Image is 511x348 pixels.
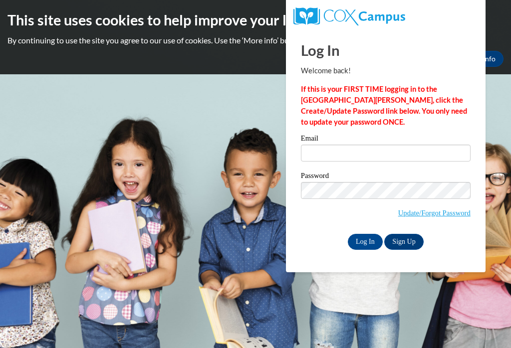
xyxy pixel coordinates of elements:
[7,10,504,30] h2: This site uses cookies to help improve your learning experience.
[7,35,504,46] p: By continuing to use the site you agree to our use of cookies. Use the ‘More info’ button to read...
[293,7,405,25] img: COX Campus
[348,234,383,250] input: Log In
[301,172,471,182] label: Password
[301,85,467,126] strong: If this is your FIRST TIME logging in to the [GEOGRAPHIC_DATA][PERSON_NAME], click the Create/Upd...
[301,65,471,76] p: Welcome back!
[471,308,503,340] iframe: Button to launch messaging window
[398,209,471,217] a: Update/Forgot Password
[301,135,471,145] label: Email
[384,234,423,250] a: Sign Up
[301,40,471,60] h1: Log In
